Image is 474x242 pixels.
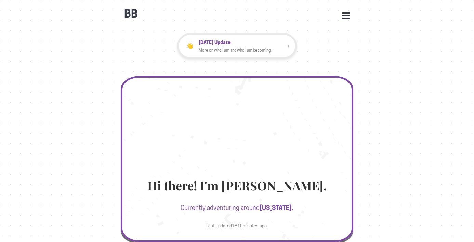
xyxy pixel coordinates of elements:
[128,179,346,192] h1: Hi there! I'm [PERSON_NAME].
[285,41,290,51] div: ➝
[121,76,353,242] a: Hi there! I'm [PERSON_NAME].Currently adventuring around[US_STATE].Last updated1810minutes ago.
[181,204,293,211] a: Currently adventuring around
[128,222,346,228] p: Last updated 1810 minutes ago.
[260,204,293,211] b: [US_STATE].
[184,41,195,52] div: 👋
[121,33,353,59] a: 👋[DATE] UpdateMore on who I am and who I am becoming.➝
[342,12,350,18] button: Open Menu
[124,7,138,21] b: BB
[199,47,285,54] p: More on who I am and who I am becoming.
[199,38,285,46] p: [DATE] Update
